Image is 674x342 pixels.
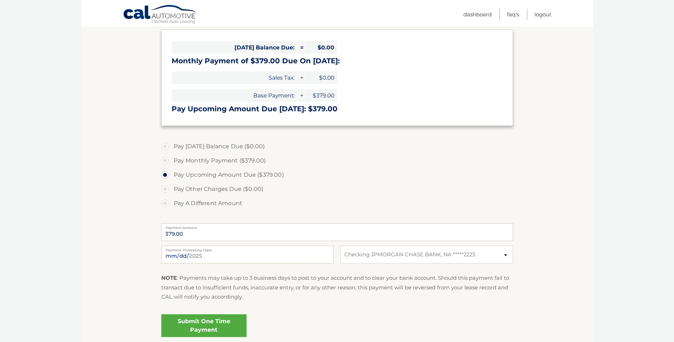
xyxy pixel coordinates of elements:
label: Pay Other Charges Due ($0.00) [161,182,513,196]
a: FAQ's [507,9,519,20]
label: Payment Processing Date [161,246,334,251]
strong: NOTE [161,274,177,281]
a: Logout [534,9,551,20]
a: Cal Automotive [123,5,198,25]
h3: Monthly Payment of $379.00 Due On [DATE]: [172,57,503,65]
a: Dashboard [463,9,492,20]
span: [DATE] Balance Due: [172,41,297,54]
label: Pay [DATE] Balance Due ($0.00) [161,139,513,154]
p: : Payments may take up to 3 business days to post to your account and to clear your bank account.... [161,273,513,301]
label: Pay A Different Amount [161,196,513,210]
input: Payment Amount [161,223,513,241]
span: = [298,41,305,54]
a: Submit One Time Payment [161,314,247,337]
span: Base Payment: [172,89,297,102]
label: Payment Amount [161,223,513,229]
h3: Pay Upcoming Amount Due [DATE]: $379.00 [172,105,503,113]
span: + [298,89,305,102]
span: Sales Tax: [172,71,297,84]
label: Pay Monthly Payment ($379.00) [161,154,513,168]
span: $0.00 [305,41,337,54]
span: + [298,71,305,84]
span: $0.00 [305,71,337,84]
label: Pay Upcoming Amount Due ($379.00) [161,168,513,182]
span: $379.00 [305,89,337,102]
input: Payment Date [161,246,334,263]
